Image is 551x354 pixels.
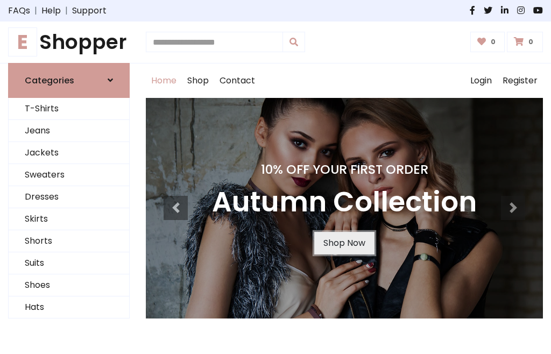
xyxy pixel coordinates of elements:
[314,232,375,254] a: Shop Now
[9,164,129,186] a: Sweaters
[72,4,107,17] a: Support
[9,296,129,318] a: Hats
[9,120,129,142] a: Jeans
[214,63,260,98] a: Contact
[9,186,129,208] a: Dresses
[8,30,130,54] h1: Shopper
[8,4,30,17] a: FAQs
[9,142,129,164] a: Jackets
[8,30,130,54] a: EShopper
[470,32,505,52] a: 0
[8,63,130,98] a: Categories
[488,37,498,47] span: 0
[465,63,497,98] a: Login
[9,98,129,120] a: T-Shirts
[507,32,543,52] a: 0
[30,4,41,17] span: |
[41,4,61,17] a: Help
[61,4,72,17] span: |
[8,27,37,56] span: E
[146,63,182,98] a: Home
[9,208,129,230] a: Skirts
[9,252,129,274] a: Suits
[25,75,74,86] h6: Categories
[526,37,536,47] span: 0
[9,274,129,296] a: Shoes
[182,63,214,98] a: Shop
[497,63,543,98] a: Register
[212,186,477,219] h3: Autumn Collection
[9,230,129,252] a: Shorts
[212,162,477,177] h4: 10% Off Your First Order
